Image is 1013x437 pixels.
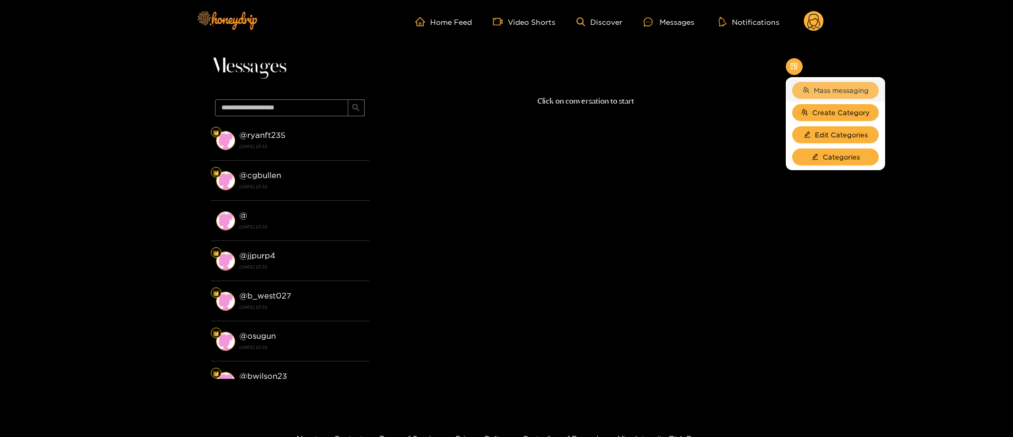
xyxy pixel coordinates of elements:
[792,148,879,165] button: editCategories
[213,170,219,176] img: Fan Level
[239,222,364,231] strong: [DATE] 23:32
[239,342,364,352] strong: [DATE] 23:32
[216,372,235,391] img: conversation
[216,171,235,190] img: conversation
[792,104,879,121] button: usergroup-addCreate Category
[213,330,219,337] img: Fan Level
[239,371,287,380] strong: @ bwilson23
[348,99,365,116] button: search
[239,291,291,300] strong: @ b_west027
[801,109,808,117] span: usergroup-add
[823,152,860,162] span: Categories
[239,182,364,191] strong: [DATE] 23:32
[792,126,879,143] button: editEdit Categories
[239,211,247,220] strong: @
[239,251,275,260] strong: @ jjpurp4
[352,104,360,113] span: search
[814,85,869,96] span: Mass messaging
[239,142,364,151] strong: [DATE] 23:32
[216,292,235,311] img: conversation
[239,131,285,140] strong: @ ryanft235
[213,290,219,296] img: Fan Level
[644,16,694,28] div: Messages
[803,87,810,95] span: team
[213,129,219,136] img: Fan Level
[493,17,508,26] span: video-camera
[815,129,868,140] span: Edit Categories
[216,131,235,150] img: conversation
[415,17,472,26] a: Home Feed
[786,58,803,75] button: appstore-add
[239,262,364,272] strong: [DATE] 23:32
[369,95,803,107] p: Click on conversation to start
[790,62,798,71] span: appstore-add
[216,332,235,351] img: conversation
[812,153,819,161] span: edit
[804,131,811,139] span: edit
[577,17,622,26] a: Discover
[715,16,783,27] button: Notifications
[239,331,276,340] strong: @ osugun
[415,17,430,26] span: home
[239,171,281,180] strong: @ cgbullen
[213,370,219,377] img: Fan Level
[239,302,364,312] strong: [DATE] 23:32
[216,211,235,230] img: conversation
[216,252,235,271] img: conversation
[792,82,879,99] button: teamMass messaging
[211,54,286,79] span: Messages
[213,250,219,256] img: Fan Level
[812,107,870,118] span: Create Category
[493,17,555,26] a: Video Shorts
